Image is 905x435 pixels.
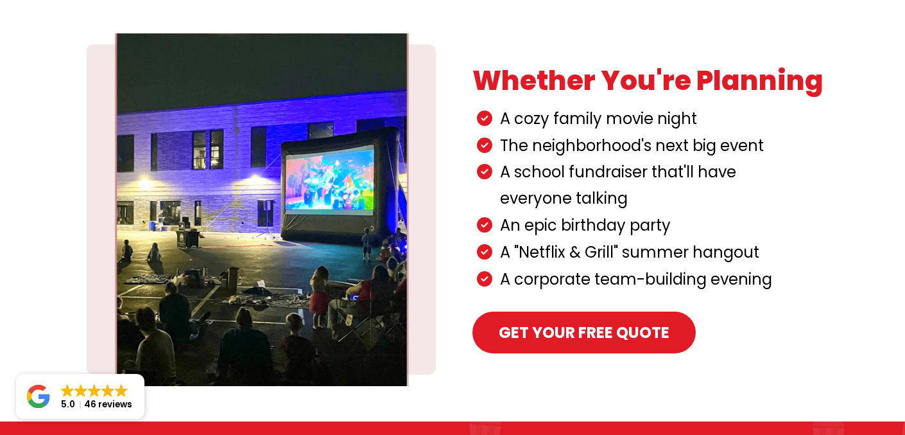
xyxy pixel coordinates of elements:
[500,106,812,132] p: A cozy family movie night
[500,159,812,212] p: A school fundraiser that'll have everyone talking
[472,66,825,96] h1: Whether you're planning
[500,240,812,266] p: A "Netflix & Grill" summer hangout
[500,133,812,159] p: The neighborhood's next big event
[472,312,696,353] a: Get your Free Quote
[500,267,812,293] p: A corporate team-building evening
[499,321,669,344] span: Get your Free Quote
[500,213,812,239] p: An epic birthday party
[16,374,144,419] a: Close GoogleGoogleGoogleGoogleGoogle 5.046 reviews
